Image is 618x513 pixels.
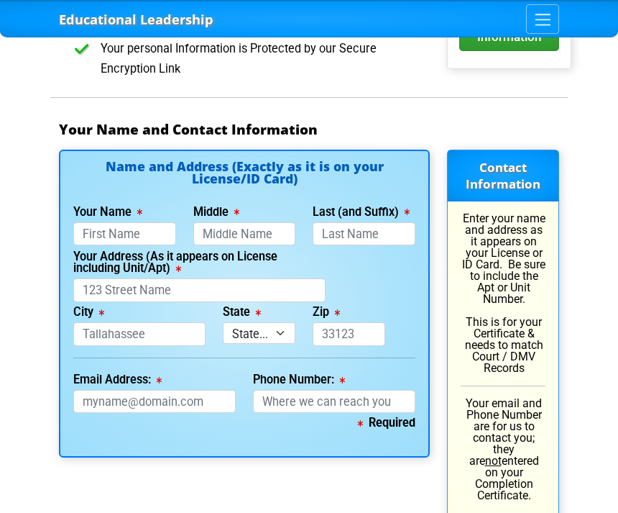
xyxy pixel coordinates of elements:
h3: Your Name and Contact Information [59,121,559,138]
h4: Name and Address (Exactly as it is on your License/ID Card) [73,160,415,185]
input: 33123 [313,322,385,346]
input: Middle Name [193,222,296,246]
input: First Name [73,222,176,246]
input: Last Name [313,222,415,246]
label: Last (and Suffix) [313,206,410,218]
input: myname@domain.com [73,390,236,414]
u: not [485,454,502,468]
input: 123 Street Name [73,278,326,302]
label: Middle [193,206,239,218]
b: Required [358,416,415,430]
label: Zip [313,307,340,318]
a: Educational Leadership [59,7,213,31]
label: Phone Number: [253,374,345,386]
label: Your Name [73,206,142,218]
input: Where we can reach you [253,390,415,414]
p: Your email and Phone Number are for us to contact you; they are entered on your Completion Certif... [461,398,545,501]
button: Toggle navigation [526,4,559,34]
h3: Contact Information [448,150,558,201]
label: City [73,307,104,318]
li: Your personal Information is Protected by our Secure Encryption Link [82,39,430,81]
input: Tallahassee [73,322,206,346]
label: Email Address: [73,374,162,386]
p: Enter your name and address as it appears on your License or ID Card. Be sure to include the Apt ... [461,213,545,374]
label: State [223,307,261,318]
label: Your Address (As it appears on License including Unit/Apt) [73,251,326,274]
